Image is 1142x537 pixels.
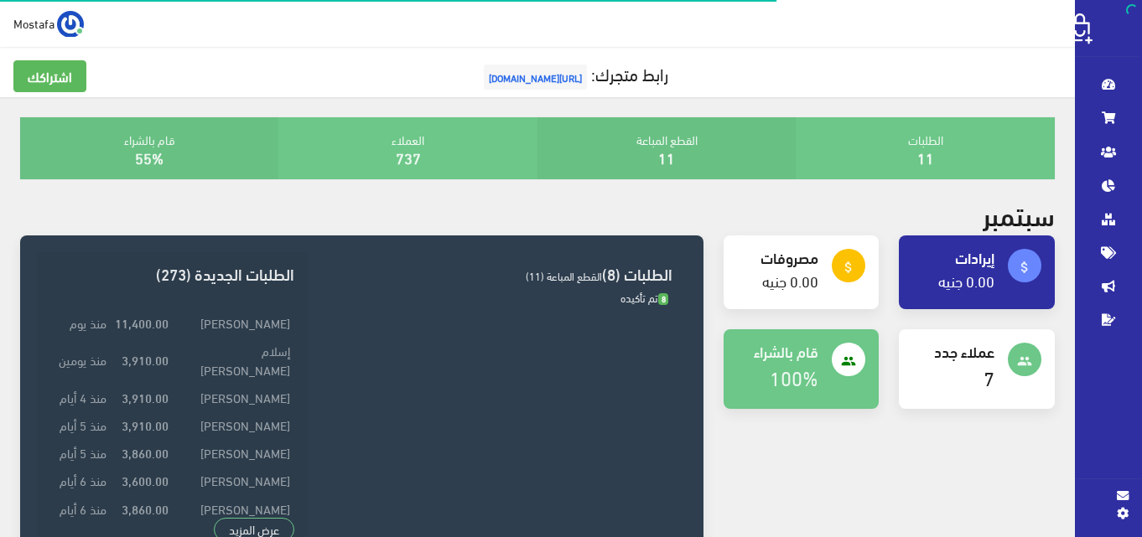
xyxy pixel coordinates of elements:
i: attach_money [841,260,856,275]
span: Mostafa [13,13,55,34]
a: ... Mostafa [13,10,84,37]
img: ... [57,11,84,38]
h4: قام بالشراء [737,343,818,359]
i: attach_money [1017,260,1032,275]
span: القطع المباعة (11) [526,266,602,286]
td: [PERSON_NAME] [173,439,294,467]
div: الطلبات [796,117,1054,179]
h3: الطلبات (8) [321,266,673,281]
td: [PERSON_NAME] [173,410,294,438]
strong: 3,600.00 [122,471,169,489]
h4: عملاء جدد [912,343,994,359]
td: منذ 6 أيام [50,494,111,522]
strong: 3,860.00 [122,443,169,462]
td: منذ 5 أيام [50,410,111,438]
strong: 3,910.00 [122,416,169,434]
td: [PERSON_NAME] [173,309,294,337]
td: منذ 6 أيام [50,467,111,494]
td: [PERSON_NAME] [173,494,294,522]
a: 0.00 جنيه [938,266,994,294]
i: people [1017,354,1032,369]
strong: 3,910.00 [122,388,169,406]
strong: 3,860.00 [122,499,169,518]
a: 11 [658,143,675,171]
td: منذ 4 أيام [50,383,111,410]
h4: إيرادات [912,249,994,266]
div: العملاء [278,117,537,179]
div: القطع المباعة [537,117,796,179]
span: تم تأكيده [620,287,669,307]
td: [PERSON_NAME] [173,467,294,494]
div: قام بالشراء [20,117,278,179]
a: 11 [917,143,934,171]
td: منذ يوم [50,309,111,337]
a: 7 [984,359,994,395]
a: 100% [770,359,818,395]
td: منذ يومين [50,337,111,383]
td: منذ 5 أيام [50,439,111,467]
span: [URL][DOMAIN_NAME] [484,65,587,90]
a: اشتراكك [13,60,86,92]
span: 8 [658,293,669,306]
td: إسلام [PERSON_NAME] [173,337,294,383]
strong: 3,910.00 [122,350,169,369]
i: people [841,354,856,369]
strong: 11,400.00 [115,313,169,332]
h2: سبتمبر [983,199,1055,229]
a: 55% [135,143,164,171]
h4: مصروفات [737,249,818,266]
a: 0.00 جنيه [762,266,818,294]
td: [PERSON_NAME] [173,383,294,410]
a: 737 [396,143,421,171]
h3: الطلبات الجديدة (273) [50,266,294,281]
a: رابط متجرك:[URL][DOMAIN_NAME] [480,58,668,89]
